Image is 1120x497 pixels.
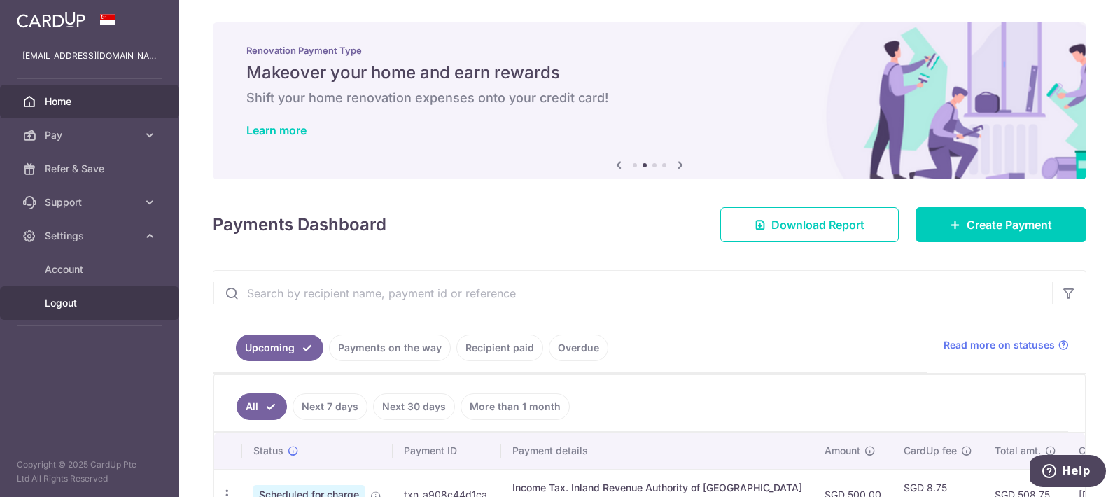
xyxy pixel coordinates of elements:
a: Payments on the way [329,335,451,361]
span: Download Report [771,216,864,233]
span: Create Payment [967,216,1052,233]
h5: Makeover your home and earn rewards [246,62,1053,84]
span: CardUp fee [904,444,957,458]
span: Pay [45,128,137,142]
div: Income Tax. Inland Revenue Authority of [GEOGRAPHIC_DATA] [512,481,802,495]
span: Status [253,444,283,458]
a: Read more on statuses [944,338,1069,352]
span: Logout [45,296,137,310]
span: Total amt. [995,444,1041,458]
a: More than 1 month [461,393,570,420]
a: Recipient paid [456,335,543,361]
span: Read more on statuses [944,338,1055,352]
a: Upcoming [236,335,323,361]
img: CardUp [17,11,85,28]
a: All [237,393,287,420]
th: Payment ID [393,433,501,469]
img: Renovation banner [213,22,1086,179]
span: Amount [825,444,860,458]
h4: Payments Dashboard [213,212,386,237]
span: Support [45,195,137,209]
p: [EMAIL_ADDRESS][DOMAIN_NAME] [22,49,157,63]
a: Next 7 days [293,393,367,420]
input: Search by recipient name, payment id or reference [213,271,1052,316]
th: Payment details [501,433,813,469]
a: Learn more [246,123,307,137]
span: Account [45,262,137,276]
span: Home [45,94,137,108]
p: Renovation Payment Type [246,45,1053,56]
span: Refer & Save [45,162,137,176]
a: Next 30 days [373,393,455,420]
iframe: Opens a widget where you can find more information [1030,455,1106,490]
a: Create Payment [916,207,1086,242]
span: Settings [45,229,137,243]
h6: Shift your home renovation expenses onto your credit card! [246,90,1053,106]
a: Overdue [549,335,608,361]
a: Download Report [720,207,899,242]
